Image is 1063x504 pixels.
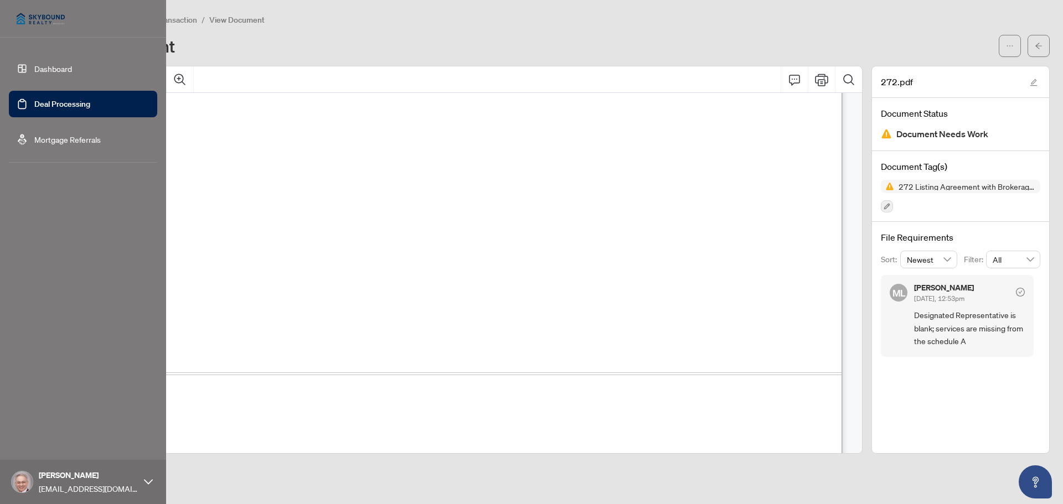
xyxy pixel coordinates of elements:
[12,471,33,492] img: Profile Icon
[1019,465,1052,498] button: Open asap
[39,482,138,495] span: [EMAIL_ADDRESS][DOMAIN_NAME]
[1016,288,1025,297] span: check-circle
[892,285,905,300] span: ML
[881,160,1040,173] h4: Document Tag(s)
[202,13,205,26] li: /
[907,251,951,268] span: Newest
[34,99,90,109] a: Deal Processing
[881,253,900,266] p: Sort:
[9,6,73,32] img: logo
[39,469,138,481] span: [PERSON_NAME]
[1035,42,1043,50] span: arrow-left
[1006,42,1014,50] span: ellipsis
[914,284,974,292] h5: [PERSON_NAME]
[34,134,101,144] a: Mortgage Referrals
[964,253,986,266] p: Filter:
[881,231,1040,244] h4: File Requirements
[881,128,892,139] img: Document Status
[34,64,72,74] a: Dashboard
[993,251,1034,268] span: All
[881,75,913,89] span: 272.pdf
[1030,79,1038,86] span: edit
[881,107,1040,120] h4: Document Status
[138,15,197,25] span: View Transaction
[209,15,265,25] span: View Document
[914,309,1025,347] span: Designated Representative is blank; services are missing from the schedule A
[894,183,1040,190] span: 272 Listing Agreement with Brokerage Schedule A to Listing Agreement
[881,180,894,193] img: Status Icon
[896,127,988,142] span: Document Needs Work
[914,294,964,303] span: [DATE], 12:53pm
